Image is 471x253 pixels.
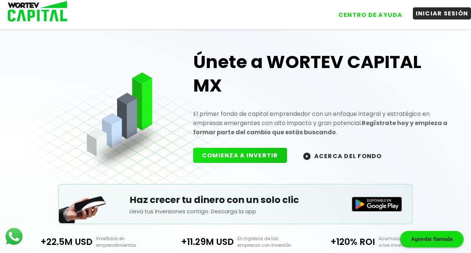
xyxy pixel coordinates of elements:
p: Lleva tus inversiones contigo. Descarga la app [130,207,341,215]
p: +11.29M USD [165,235,234,248]
strong: Regístrate hoy y empieza a formar parte del cambio que estás buscando [193,119,447,136]
img: Disponible en Google Play [352,197,402,211]
img: logos_whatsapp-icon.242b2217.svg [4,226,24,247]
p: +22.5M USD [24,235,92,248]
p: El primer fondo de capital emprendedor con un enfoque integral y estratégico en empresas emergent... [193,109,447,137]
p: En ingresos de las empresas con inversión [234,235,306,249]
a: COMIENZA A INVERTIR [193,151,294,160]
p: +120% ROI [306,235,375,248]
a: CENTRO DE AYUDA [328,3,406,21]
button: COMIENZA A INVERTIR [193,148,287,163]
h1: Únete a WORTEV CAPITAL MX [193,50,447,97]
img: wortev-capital-acerca-del-fondo [303,153,311,160]
p: Invertidos en emprendimientos [92,235,165,249]
h5: Haz crecer tu dinero con un solo clic [130,193,341,207]
img: Teléfono [59,187,107,223]
button: ACERCA DEL FONDO [294,148,391,164]
div: Agendar llamada [400,231,464,247]
button: CENTRO DE AYUDA [336,9,406,21]
p: Acumulado y entregado a los inversionistas [375,235,447,249]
